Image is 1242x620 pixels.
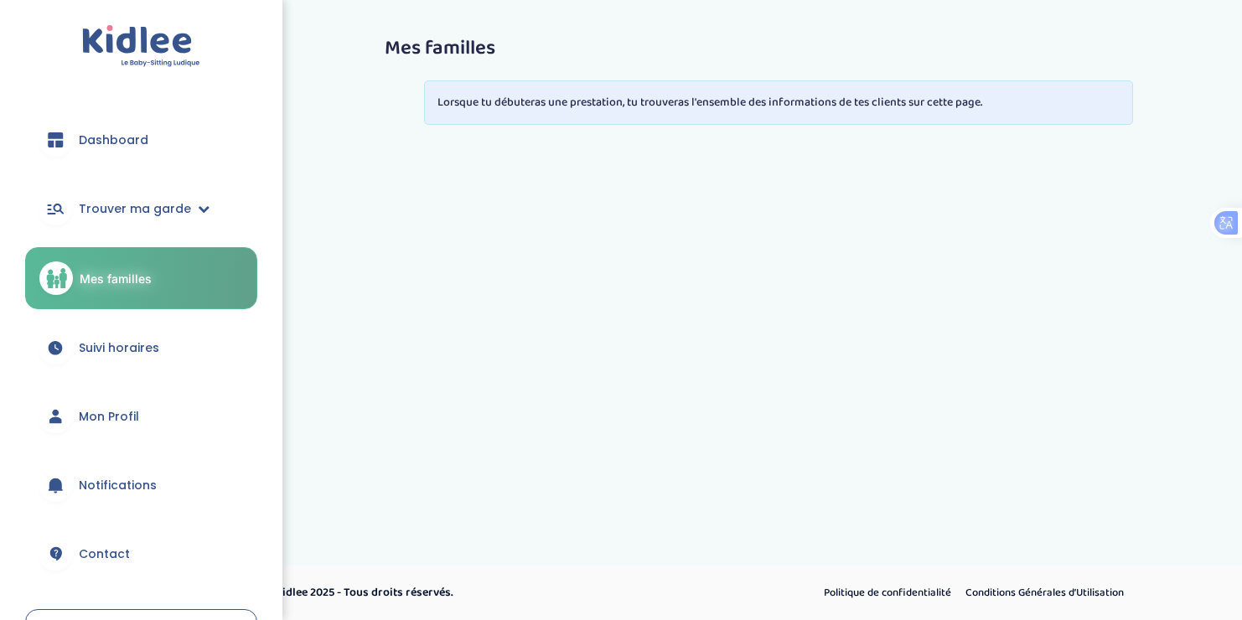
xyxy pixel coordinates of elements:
[79,132,148,149] span: Dashboard
[25,524,257,584] a: Contact
[25,247,257,309] a: Mes familles
[385,38,1172,59] h3: Mes familles
[437,94,1120,111] p: Lorsque tu débuteras une prestation, tu trouveras l'ensemble des informations de tes clients sur ...
[25,386,257,447] a: Mon Profil
[25,318,257,378] a: Suivi horaires
[25,178,257,239] a: Trouver ma garde
[79,545,130,563] span: Contact
[79,477,157,494] span: Notifications
[25,110,257,170] a: Dashboard
[960,582,1130,604] a: Conditions Générales d’Utilisation
[79,408,139,426] span: Mon Profil
[79,200,191,218] span: Trouver ma garde
[818,582,957,604] a: Politique de confidentialité
[80,270,152,287] span: Mes familles
[25,455,257,515] a: Notifications
[82,25,200,68] img: logo.svg
[265,584,692,602] p: © Kidlee 2025 - Tous droits réservés.
[79,339,159,357] span: Suivi horaires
